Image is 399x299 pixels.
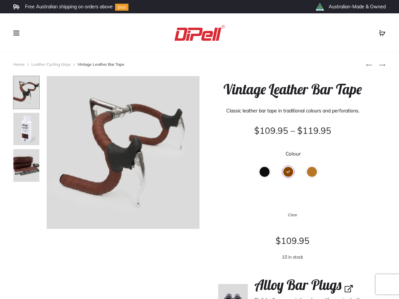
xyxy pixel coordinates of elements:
[13,149,40,182] img: Dipell-bike-Sbar-Brown-heavy-unpackaged-092-Paul-Osta-80x100.jpg
[218,211,367,219] a: Clear
[13,4,19,10] img: Frame.svg
[329,4,386,10] li: Australian-Made & Owned
[254,125,288,136] bdi: 109.95
[13,62,25,67] a: Home
[286,151,301,156] label: Colour
[218,81,367,98] h1: Vintage Leather Bar Tape
[254,125,260,136] span: $
[31,62,71,67] a: Leather Cycling Grips
[218,106,367,115] p: Classic leather bar tape in traditional colours and perforations.
[276,235,310,246] bdi: 109.95
[115,4,128,11] img: Group-10.svg
[291,125,295,136] span: –
[297,125,331,136] bdi: 119.95
[13,76,40,109] img: Dipell-bike-Sbar-Brown-Heavy-80x100.jpg
[316,3,324,11] img: th_right_icon2.png
[25,4,113,10] li: Free Australian shipping on orders above
[297,125,303,136] span: $
[13,59,366,69] nav: Vintage Leather Bar Tape
[255,276,341,294] span: Alloy Bar Plugs
[13,112,40,146] img: Dipell-bike-Sbar-Brown-heavy-packaged-083-Paul-Osta-80x100.jpg
[366,59,386,69] nav: Product navigation
[218,250,367,265] p: 10 in stock
[276,235,281,246] span: $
